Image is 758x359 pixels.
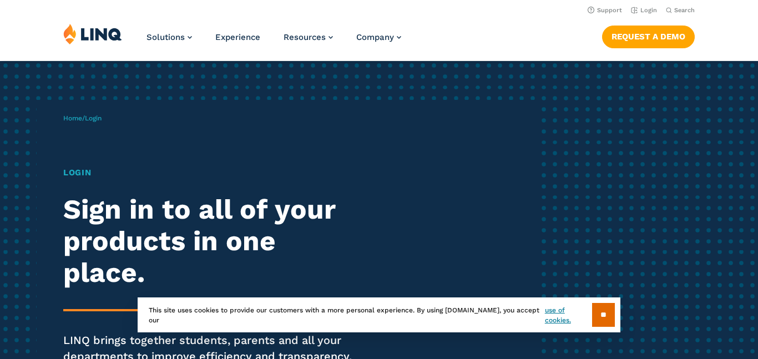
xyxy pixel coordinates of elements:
[63,114,82,122] a: Home
[138,297,620,332] div: This site uses cookies to provide our customers with a more personal experience. By using [DOMAIN...
[215,32,260,42] a: Experience
[588,7,622,14] a: Support
[284,32,326,42] span: Resources
[63,166,355,179] h1: Login
[356,32,401,42] a: Company
[356,32,394,42] span: Company
[602,26,695,48] a: Request a Demo
[146,23,401,60] nav: Primary Navigation
[146,32,192,42] a: Solutions
[63,114,102,122] span: /
[63,194,355,288] h2: Sign in to all of your products in one place.
[545,305,592,325] a: use of cookies.
[146,32,185,42] span: Solutions
[284,32,333,42] a: Resources
[674,7,695,14] span: Search
[666,6,695,14] button: Open Search Bar
[631,7,657,14] a: Login
[85,114,102,122] span: Login
[602,23,695,48] nav: Button Navigation
[63,23,122,44] img: LINQ | K‑12 Software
